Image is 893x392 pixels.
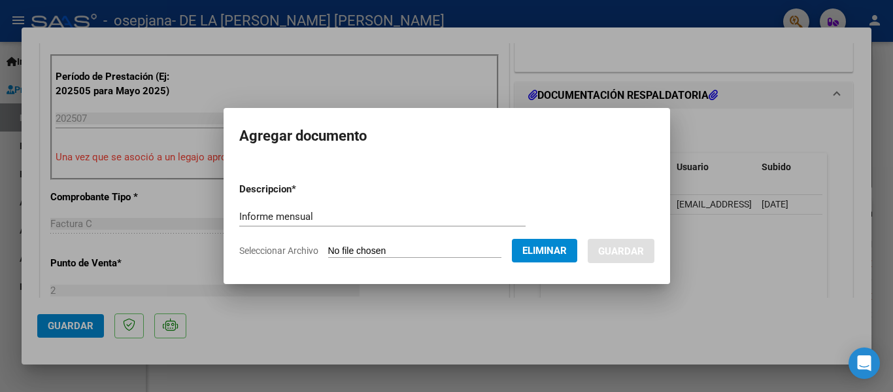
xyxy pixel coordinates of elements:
[239,124,654,149] h2: Agregar documento
[849,347,880,379] div: Open Intercom Messenger
[588,239,654,263] button: Guardar
[598,245,644,257] span: Guardar
[522,245,567,257] span: Eliminar
[512,239,577,262] button: Eliminar
[239,182,364,197] p: Descripcion
[239,245,318,256] span: Seleccionar Archivo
